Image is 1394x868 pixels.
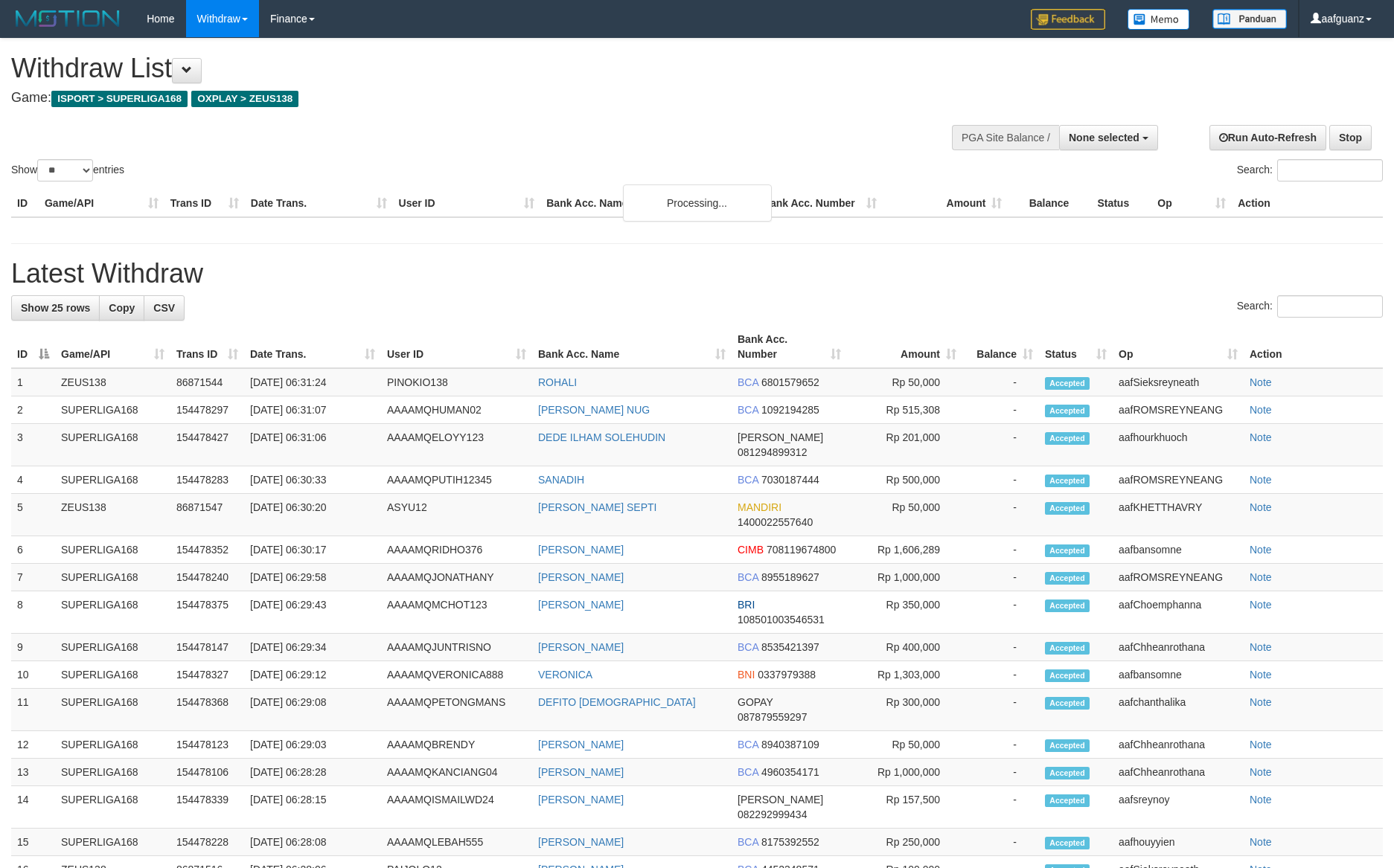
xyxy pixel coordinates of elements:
[11,91,915,106] h4: Game:
[761,766,819,778] span: Copy 4960354171 to clipboard
[1113,326,1244,368] th: Op: activate to sort column ascending
[51,91,188,107] span: ISPORT > SUPERLIGA168
[847,689,962,731] td: Rp 300,000
[1045,697,1090,710] span: Accepted
[1113,424,1244,466] td: aafhourkhuoch
[761,571,819,583] span: Copy 8955189627 to clipboard
[962,689,1039,731] td: -
[1045,544,1090,557] span: Accepted
[962,731,1039,759] td: -
[962,564,1039,591] td: -
[99,295,144,321] a: Copy
[55,466,170,494] td: SUPERLIGA168
[170,326,244,368] th: Trans ID: activate to sort column ascending
[381,466,532,494] td: AAAAMQPUTIH12345
[1329,125,1372,150] a: Stop
[761,474,819,486] span: Copy 7030187444 to clipboard
[11,190,39,217] th: ID
[540,190,757,217] th: Bank Acc. Name
[11,786,55,829] td: 14
[55,564,170,591] td: SUPERLIGA168
[244,326,381,368] th: Date Trans.: activate to sort column ascending
[1045,572,1090,585] span: Accepted
[962,591,1039,634] td: -
[1113,689,1244,731] td: aafchanthalika
[738,711,807,723] span: Copy 087879559297 to clipboard
[55,424,170,466] td: SUPERLIGA168
[1250,669,1272,681] a: Note
[1212,9,1287,29] img: panduan.png
[1045,642,1090,655] span: Accepted
[55,759,170,786] td: SUPERLIGA168
[170,689,244,731] td: 154478368
[381,368,532,396] td: PINOKIO138
[1250,696,1272,708] a: Note
[244,759,381,786] td: [DATE] 06:28:28
[847,368,962,396] td: Rp 50,000
[538,376,577,388] a: ROHALI
[1244,326,1383,368] th: Action
[170,786,244,829] td: 154478339
[962,424,1039,466] td: -
[381,829,532,856] td: AAAAMQLEBAH555
[1232,190,1383,217] th: Action
[1113,368,1244,396] td: aafSieksreyneath
[1045,475,1090,487] span: Accepted
[758,669,816,681] span: Copy 0337979388 to clipboard
[738,739,758,750] span: BCA
[847,326,962,368] th: Amount: activate to sort column ascending
[170,634,244,661] td: 154478147
[1250,501,1272,513] a: Note
[1250,739,1272,750] a: Note
[244,396,381,424] td: [DATE] 06:31:07
[962,368,1039,396] td: -
[244,591,381,634] td: [DATE] 06:29:43
[170,759,244,786] td: 154478106
[847,661,962,689] td: Rp 1,303,000
[1113,494,1244,536] td: aafKHETTHAVRY
[244,731,381,759] td: [DATE] 06:29:03
[962,494,1039,536] td: -
[1250,474,1272,486] a: Note
[738,446,807,458] span: Copy 081294899312 to clipboard
[244,424,381,466] td: [DATE] 06:31:06
[538,544,624,556] a: [PERSON_NAME]
[381,536,532,564] td: AAAAMQRIDHO376
[1113,536,1244,564] td: aafbansomne
[738,516,813,528] span: Copy 1400022557640 to clipboard
[538,641,624,653] a: [PERSON_NAME]
[738,641,758,653] span: BCA
[1237,295,1383,318] label: Search:
[381,661,532,689] td: AAAAMQVERONICA888
[55,786,170,829] td: SUPERLIGA168
[962,661,1039,689] td: -
[847,829,962,856] td: Rp 250,000
[244,661,381,689] td: [DATE] 06:29:12
[170,424,244,466] td: 154478427
[55,368,170,396] td: ZEUS138
[1045,599,1090,612] span: Accepted
[962,326,1039,368] th: Balance: activate to sort column ascending
[381,326,532,368] th: User ID: activate to sort column ascending
[1250,766,1272,778] a: Note
[170,591,244,634] td: 154478375
[170,829,244,856] td: 154478228
[37,159,93,181] select: Showentries
[1151,190,1232,217] th: Op
[952,125,1059,150] div: PGA Site Balance /
[738,544,764,556] span: CIMB
[538,599,624,611] a: [PERSON_NAME]
[55,536,170,564] td: SUPERLIGA168
[1113,634,1244,661] td: aafChheanrothana
[11,368,55,396] td: 1
[381,564,532,591] td: AAAAMQJONATHANY
[738,836,758,848] span: BCA
[761,376,819,388] span: Copy 6801579652 to clipboard
[738,571,758,583] span: BCA
[1113,759,1244,786] td: aafChheanrothana
[1031,9,1105,30] img: Feedback.jpg
[761,836,819,848] span: Copy 8175392552 to clipboard
[847,494,962,536] td: Rp 50,000
[847,786,962,829] td: Rp 157,500
[381,396,532,424] td: AAAAMQHUMAN02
